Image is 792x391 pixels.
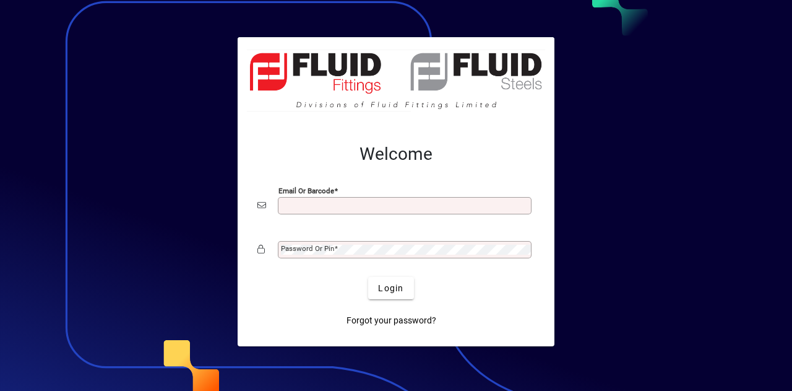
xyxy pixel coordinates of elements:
a: Forgot your password? [342,309,441,332]
mat-label: Email or Barcode [278,187,334,195]
h2: Welcome [257,144,535,165]
span: Login [378,282,403,295]
button: Login [368,277,413,299]
span: Forgot your password? [346,314,436,327]
mat-label: Password or Pin [281,244,334,253]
